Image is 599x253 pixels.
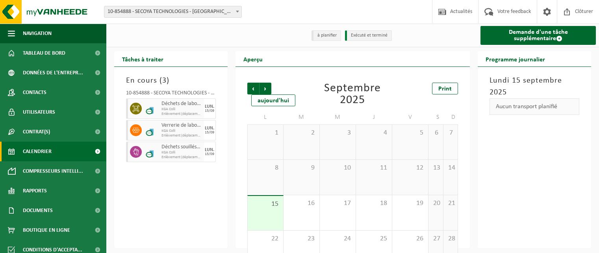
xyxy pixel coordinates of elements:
span: 9 [287,164,315,172]
img: LP-OT-00060-CU [146,103,158,114]
span: Verrerie de laboratoire [161,122,202,129]
span: Utilisateurs [23,102,55,122]
span: Rapports [23,181,47,201]
span: 27 [432,235,439,243]
td: M [284,110,320,124]
span: Suivant [260,83,271,94]
span: 19 [396,199,424,208]
span: 11 [360,164,388,172]
div: 10-854888 - SECOYA TECHNOLOGIES - [GEOGRAPHIC_DATA] [126,90,216,98]
h2: Tâches à traiter [114,51,171,66]
div: aujourd'hui [251,94,295,106]
span: Enlèvement (déplacement exclu) [161,133,202,138]
span: 23 [287,235,315,243]
a: Print [432,83,458,94]
div: LUN. [205,126,214,131]
span: 25 [360,235,388,243]
span: 16 [287,199,315,208]
span: 10-854888 - SECOYA TECHNOLOGIES - LOUVAIN-LA-NEUVE [104,6,241,17]
div: LUN. [205,104,214,109]
div: 15/09 [205,152,214,156]
span: 14 [447,164,454,172]
li: Exécuté et terminé [345,30,392,41]
span: Données de l'entrepr... [23,63,83,83]
li: à planifier [312,30,341,41]
span: Navigation [23,24,52,43]
span: 12 [396,164,424,172]
span: 10-854888 - SECOYA TECHNOLOGIES - LOUVAIN-LA-NEUVE [104,6,242,18]
td: L [247,110,284,124]
span: 3 [324,129,352,137]
div: Septembre 2025 [316,83,390,106]
span: 5 [396,129,424,137]
span: 4 [360,129,388,137]
h3: En cours ( ) [126,75,216,87]
span: KGA Colli [161,150,202,155]
span: KGA Colli [161,129,202,133]
span: 18 [360,199,388,208]
div: 15/09 [205,109,214,113]
span: Contacts [23,83,46,102]
span: 15 [252,200,279,209]
img: LP-OT-00060-CU [146,124,158,136]
h3: Lundi 15 septembre 2025 [490,75,579,98]
span: 2 [287,129,315,137]
span: 17 [324,199,352,208]
span: 6 [432,129,439,137]
span: 26 [396,235,424,243]
span: 8 [252,164,279,172]
span: Boutique en ligne [23,220,70,240]
span: Calendrier [23,142,52,161]
h2: Programme journalier [478,51,553,66]
span: Contrat(s) [23,122,50,142]
div: LUN. [205,148,214,152]
span: 3 [162,77,167,85]
span: 7 [447,129,454,137]
span: 21 [447,199,454,208]
span: Déchets souillés, inflammable [161,144,202,150]
td: J [356,110,392,124]
div: Aucun transport planifié [490,98,579,115]
span: Documents [23,201,53,220]
span: 22 [252,235,279,243]
td: S [428,110,443,124]
span: Tableau de bord [23,43,65,63]
span: Précédent [247,83,259,94]
span: 28 [447,235,454,243]
span: 13 [432,164,439,172]
td: M [320,110,356,124]
td: V [392,110,428,124]
span: Compresseurs intelli... [23,161,83,181]
img: LP-OT-00060-CU [146,146,158,158]
a: Demande d'une tâche supplémentaire [480,26,596,45]
span: Enlèvement (déplacement exclu) [161,112,202,116]
iframe: chat widget [4,236,132,253]
span: Enlèvement (déplacement exclu) [161,155,202,160]
span: KGA Colli [161,107,202,112]
span: 20 [432,199,439,208]
h2: Aperçu [236,51,271,66]
td: D [443,110,458,124]
div: 15/09 [205,131,214,135]
span: 1 [252,129,279,137]
span: Déchets de laboratoire (corrosif - inflammable) [161,101,202,107]
span: 24 [324,235,352,243]
span: 10 [324,164,352,172]
span: Print [438,86,452,92]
